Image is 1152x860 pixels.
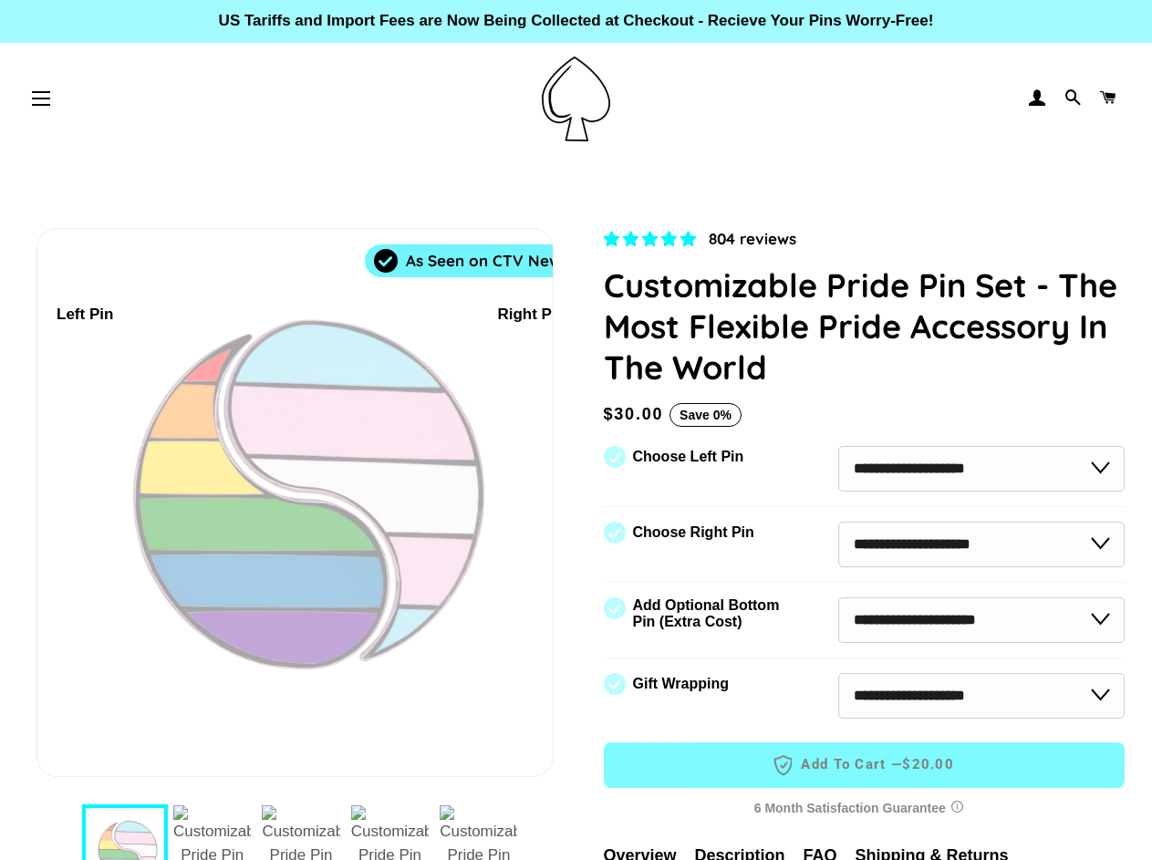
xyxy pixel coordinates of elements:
[709,229,796,248] span: 804 reviews
[604,792,1126,825] div: 6 Month Satisfaction Guarantee
[631,753,1098,777] span: Add to Cart —
[542,57,610,141] img: Pin-Ace
[604,742,1126,788] button: Add to Cart —$20.00
[604,264,1126,388] h1: Customizable Pride Pin Set - The Most Flexible Pride Accessory In The World
[633,597,786,630] label: Add Optional Bottom Pin (Extra Cost)
[902,755,954,774] span: $20.00
[604,405,664,423] span: $30.00
[604,231,701,248] span: 4.83 stars
[669,403,742,427] span: Save 0%
[497,303,566,327] div: Right Pin
[633,524,754,541] label: Choose Right Pin
[633,676,729,692] label: Gift Wrapping
[633,449,744,465] label: Choose Left Pin
[37,229,553,776] div: 1 / 7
